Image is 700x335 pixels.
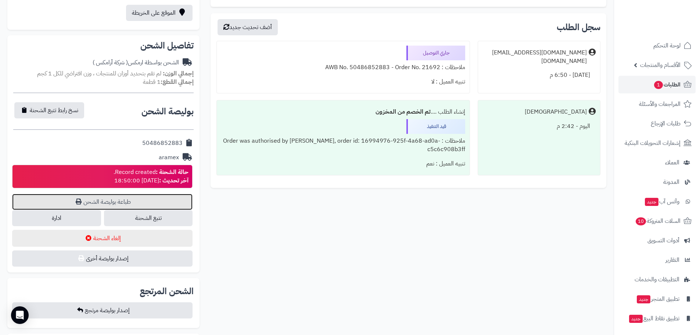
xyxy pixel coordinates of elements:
[13,41,194,50] h2: تفاصيل الشحن
[218,19,278,35] button: أضف تحديث جديد
[221,134,465,157] div: ملاحظات : Order was authorised by [PERSON_NAME], order id: 16994976-925f-4a68-ad0a-c5c6c908b3ff
[651,118,681,129] span: طلبات الإرجاع
[636,294,679,304] span: تطبيق المتجر
[12,210,101,226] a: ادارة
[618,290,696,308] a: تطبيق المتجرجديد
[629,315,643,323] span: جديد
[163,69,194,78] strong: إجمالي الوزن:
[161,78,194,86] strong: إجمالي القطع:
[221,75,465,89] div: تنبيه العميل : لا
[93,58,179,67] div: الشحن بواسطة ارمكس
[644,196,679,207] span: وآتس آب
[618,251,696,269] a: التقارير
[159,153,179,162] div: aramex
[618,310,696,327] a: تطبيق نقاط البيعجديد
[650,21,693,36] img: logo-2.png
[11,306,29,324] div: Open Intercom Messenger
[645,198,658,206] span: جديد
[482,119,596,133] div: اليوم - 2:42 م
[628,313,679,324] span: تطبيق نقاط البيع
[12,194,193,210] a: طباعة بوليصة الشحن
[618,193,696,210] a: وآتس آبجديد
[114,168,189,185] div: Record created. [DATE] 18:50:00
[618,115,696,132] a: طلبات الإرجاع
[618,212,696,230] a: السلات المتروكة10
[30,106,78,115] span: نسخ رابط تتبع الشحنة
[221,105,465,119] div: إنشاء الطلب ....
[12,230,193,247] button: إلغاء الشحنة
[557,23,600,32] h3: سجل الطلب
[221,60,465,75] div: ملاحظات : AWB No. 50486852883 - Order No. 21692
[143,78,194,86] small: 1 قطعة
[406,46,465,60] div: جاري التوصيل
[142,139,183,147] div: 50486852883
[637,295,650,303] span: جديد
[14,102,84,118] button: نسخ رابط تتبع الشحنة
[663,177,679,187] span: المدونة
[635,216,681,226] span: السلات المتروكة
[93,58,128,67] span: ( شركة أرامكس )
[37,69,161,78] span: لم تقم بتحديد أوزان للمنتجات ، وزن افتراضي للكل 1 كجم
[647,235,679,246] span: أدوات التسويق
[156,168,189,177] strong: حالة الشحنة :
[482,68,596,82] div: [DATE] - 6:50 م
[221,157,465,171] div: تنبيه العميل : نعم
[618,232,696,249] a: أدوات التسويق
[406,119,465,134] div: قيد التنفيذ
[104,210,193,226] a: تتبع الشحنة
[618,37,696,54] a: لوحة التحكم
[140,287,194,296] h2: الشحن المرتجع
[654,81,663,89] span: 1
[159,176,189,185] strong: آخر تحديث :
[640,60,681,70] span: الأقسام والمنتجات
[618,95,696,113] a: المراجعات والأسئلة
[618,154,696,171] a: العملاء
[665,157,679,168] span: العملاء
[376,107,431,116] b: تم الخصم من المخزون
[618,271,696,288] a: التطبيقات والخدمات
[618,76,696,93] a: الطلبات1
[625,138,681,148] span: إشعارات التحويلات البنكية
[482,49,587,65] div: [DOMAIN_NAME][EMAIL_ADDRESS][DOMAIN_NAME]
[653,79,681,90] span: الطلبات
[636,217,646,225] span: 10
[653,40,681,51] span: لوحة التحكم
[635,274,679,285] span: التطبيقات والخدمات
[525,108,587,116] div: [DEMOGRAPHIC_DATA]
[618,134,696,152] a: إشعارات التحويلات البنكية
[12,250,193,267] button: إصدار بوليصة أخرى
[12,302,193,318] button: إصدار بوليصة مرتجع
[665,255,679,265] span: التقارير
[126,5,193,21] a: الموقع على الخريطة
[618,173,696,191] a: المدونة
[639,99,681,109] span: المراجعات والأسئلة
[141,107,194,116] h2: بوليصة الشحن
